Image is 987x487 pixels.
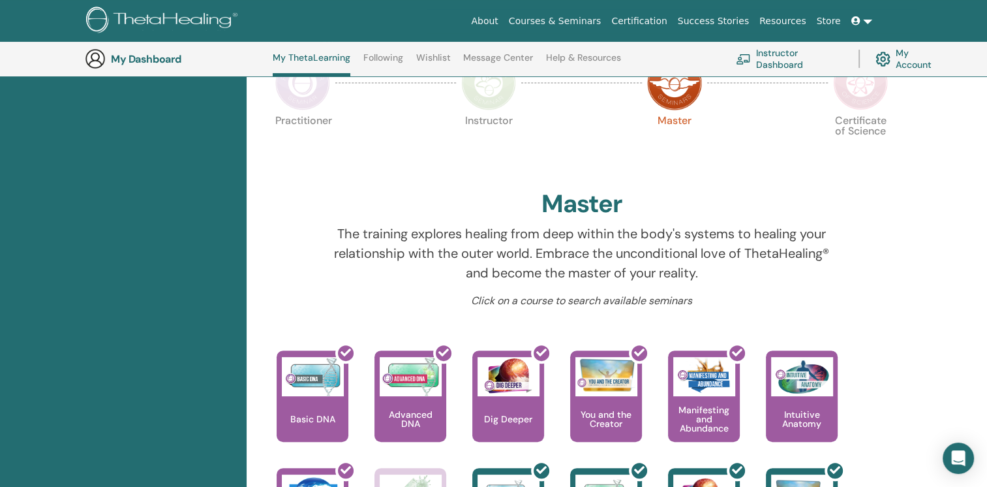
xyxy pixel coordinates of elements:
[479,415,538,424] p: Dig Deeper
[275,55,330,110] img: Practitioner
[771,357,833,396] img: Intuitive Anatomy
[380,357,442,396] img: Advanced DNA
[943,443,974,474] div: Open Intercom Messenger
[647,116,702,170] p: Master
[833,116,888,170] p: Certificate of Science
[85,48,106,69] img: generic-user-icon.jpg
[875,44,945,73] a: My Account
[736,44,843,73] a: Instructor Dashboard
[277,351,348,468] a: Basic DNA Basic DNA
[374,410,446,428] p: Advanced DNA
[111,53,241,65] h3: My Dashboard
[478,357,539,396] img: Dig Deeper
[504,9,607,33] a: Courses & Seminars
[374,351,446,468] a: Advanced DNA Advanced DNA
[736,54,751,65] img: chalkboard-teacher.svg
[324,293,840,309] p: Click on a course to search available seminars
[282,357,344,396] img: Basic DNA
[472,351,544,468] a: Dig Deeper Dig Deeper
[546,52,621,73] a: Help & Resources
[606,9,672,33] a: Certification
[754,9,812,33] a: Resources
[363,52,403,73] a: Following
[668,405,740,433] p: Manifesting and Abundance
[461,55,516,110] img: Instructor
[673,9,754,33] a: Success Stories
[275,116,330,170] p: Practitioner
[766,410,838,428] p: Intuitive Anatomy
[273,52,350,76] a: My ThetaLearning
[461,116,516,170] p: Instructor
[86,7,242,36] img: logo.png
[875,48,890,70] img: cog.svg
[673,357,735,396] img: Manifesting and Abundance
[575,357,637,393] img: You and the Creator
[570,351,642,468] a: You and the Creator You and the Creator
[463,52,533,73] a: Message Center
[647,55,702,110] img: Master
[766,351,838,468] a: Intuitive Anatomy Intuitive Anatomy
[668,351,740,468] a: Manifesting and Abundance Manifesting and Abundance
[570,410,642,428] p: You and the Creator
[416,52,451,73] a: Wishlist
[466,9,503,33] a: About
[541,189,622,219] h2: Master
[833,55,888,110] img: Certificate of Science
[812,9,846,33] a: Store
[324,224,840,283] p: The training explores healing from deep within the body's systems to healing your relationship wi...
